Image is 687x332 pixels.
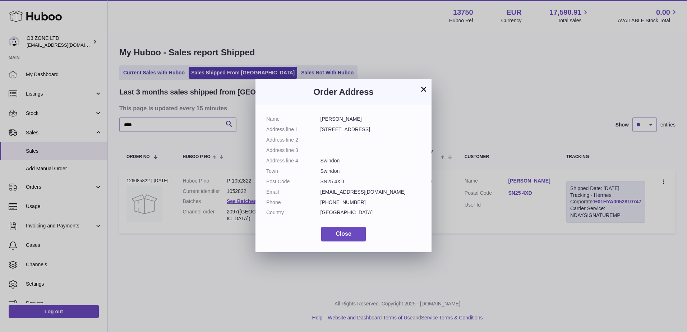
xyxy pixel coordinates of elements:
dt: Address line 2 [266,137,321,143]
dd: ‪[PHONE_NUMBER] [321,199,421,206]
dt: Name [266,116,321,123]
button: × [419,85,428,93]
dd: Swindon [321,168,421,175]
h3: Order Address [266,86,421,98]
dd: [EMAIL_ADDRESS][DOMAIN_NAME] [321,189,421,195]
dt: Country [266,209,321,216]
dt: Town [266,168,321,175]
dt: Phone [266,199,321,206]
dt: Post Code [266,178,321,185]
span: Close [336,231,351,237]
dd: [PERSON_NAME] [321,116,421,123]
dt: Address line 3 [266,147,321,154]
button: Close [321,227,366,241]
dd: SN25 4XD [321,178,421,185]
dt: Address line 1 [266,126,321,133]
dt: Email [266,189,321,195]
dd: Swindon [321,157,421,164]
dt: Address line 4 [266,157,321,164]
dd: [GEOGRAPHIC_DATA] [321,209,421,216]
dd: [STREET_ADDRESS] [321,126,421,133]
